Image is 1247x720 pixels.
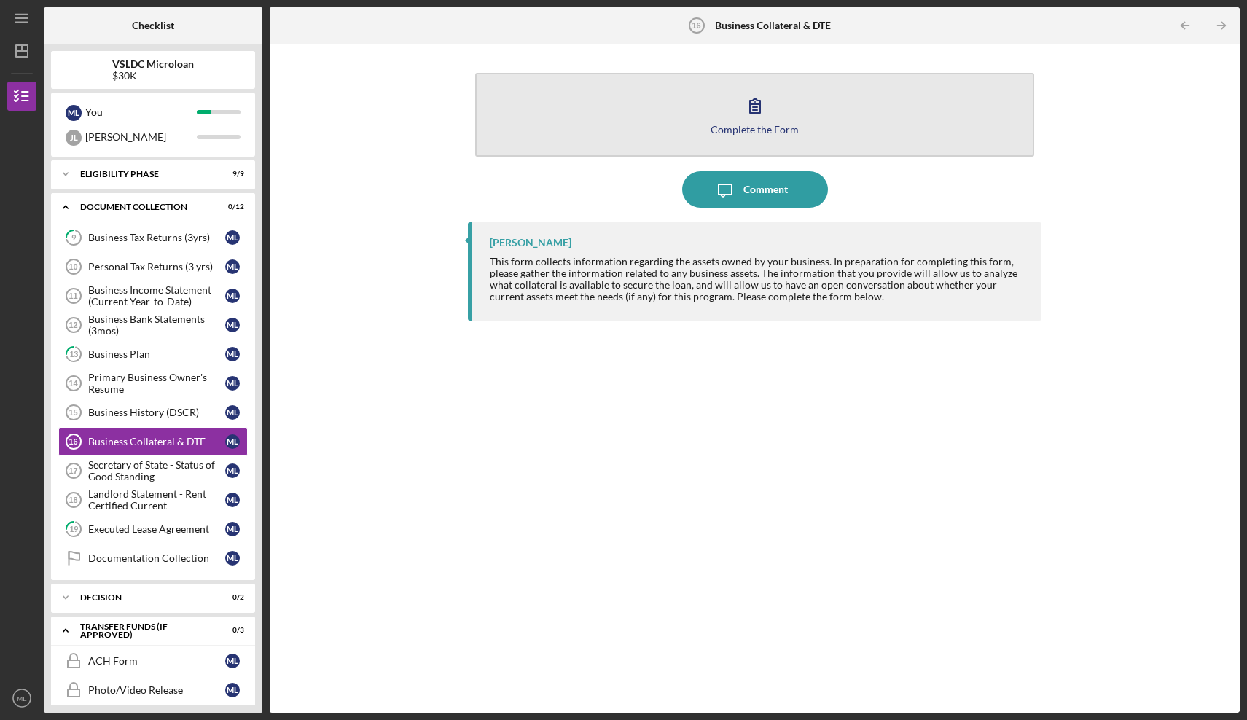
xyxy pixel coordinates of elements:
div: M L [225,376,240,391]
div: $30K [112,70,194,82]
tspan: 12 [69,321,77,329]
div: Landlord Statement - Rent Certified Current [88,488,225,512]
div: Secretary of State - Status of Good Standing [88,459,225,482]
a: 16Business Collateral & DTEML [58,427,248,456]
text: ML [17,694,27,703]
div: Business Income Statement (Current Year-to-Date) [88,284,225,308]
div: M L [66,105,82,121]
b: Checklist [132,20,174,31]
tspan: 11 [69,291,77,300]
a: 13Business PlanML [58,340,248,369]
div: M L [225,434,240,449]
div: Complete the Form [711,124,799,135]
a: ACH FormML [58,646,248,676]
div: M L [225,683,240,697]
div: Business History (DSCR) [88,407,225,418]
tspan: 19 [69,525,79,534]
a: 11Business Income Statement (Current Year-to-Date)ML [58,281,248,310]
div: [PERSON_NAME] [490,237,571,249]
div: M L [225,259,240,274]
div: M L [225,405,240,420]
tspan: 14 [69,379,78,388]
a: 19Executed Lease AgreementML [58,514,248,544]
a: 17Secretary of State - Status of Good StandingML [58,456,248,485]
div: M L [225,551,240,566]
div: 0 / 12 [218,203,244,211]
div: This form collects information regarding the assets owned by your business. In preparation for co... [490,256,1027,302]
div: Transfer Funds (If Approved) [80,622,208,639]
b: Business Collateral & DTE [715,20,831,31]
div: M L [225,318,240,332]
div: Business Bank Statements (3mos) [88,313,225,337]
div: Document Collection [80,203,208,211]
div: Photo/Video Release [88,684,225,696]
a: 15Business History (DSCR)ML [58,398,248,427]
div: M L [225,493,240,507]
div: 9 / 9 [218,170,244,179]
a: 14Primary Business Owner's ResumeML [58,369,248,398]
div: Documentation Collection [88,552,225,564]
tspan: 16 [692,21,700,30]
a: 18Landlord Statement - Rent Certified CurrentML [58,485,248,514]
div: Business Tax Returns (3yrs) [88,232,225,243]
div: J L [66,130,82,146]
a: Documentation CollectionML [58,544,248,573]
div: [PERSON_NAME] [85,125,197,149]
div: Personal Tax Returns (3 yrs) [88,261,225,273]
div: M L [225,522,240,536]
div: ACH Form [88,655,225,667]
tspan: 18 [69,496,77,504]
tspan: 10 [69,262,77,271]
button: ML [7,684,36,713]
a: 10Personal Tax Returns (3 yrs)ML [58,252,248,281]
div: Business Collateral & DTE [88,436,225,447]
button: Complete the Form [475,73,1034,157]
tspan: 17 [69,466,77,475]
tspan: 9 [71,233,77,243]
b: VSLDC Microloan [112,58,194,70]
div: Executed Lease Agreement [88,523,225,535]
button: Comment [682,171,828,208]
div: 0 / 3 [218,626,244,635]
div: Eligibility Phase [80,170,208,179]
div: Business Plan [88,348,225,360]
a: Photo/Video ReleaseML [58,676,248,705]
div: M L [225,463,240,478]
div: Comment [743,171,788,208]
div: M L [225,347,240,361]
tspan: 15 [69,408,77,417]
div: You [85,100,197,125]
div: M L [225,289,240,303]
tspan: 13 [69,350,78,359]
div: Primary Business Owner's Resume [88,372,225,395]
div: M L [225,654,240,668]
div: 0 / 2 [218,593,244,602]
div: Decision [80,593,208,602]
div: M L [225,230,240,245]
a: 9Business Tax Returns (3yrs)ML [58,223,248,252]
a: 12Business Bank Statements (3mos)ML [58,310,248,340]
tspan: 16 [69,437,77,446]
